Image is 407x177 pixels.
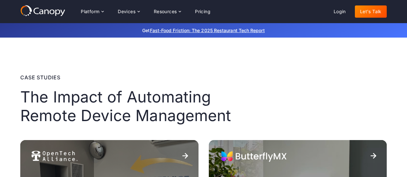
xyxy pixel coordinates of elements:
a: Pricing [190,5,216,18]
div: case studies [20,74,265,81]
div: Resources [154,9,177,14]
h2: The Impact of Automating Remote Device Management [20,88,265,125]
div: Devices [113,5,145,18]
p: Get [46,27,361,34]
a: Login [328,5,351,18]
div: Resources [149,5,186,18]
div: Platform [81,9,99,14]
a: Fast-Food Friction: The 2025 Restaurant Tech Report [150,28,265,33]
div: Platform [76,5,109,18]
div: Devices [118,9,135,14]
a: Let's Talk [355,5,387,18]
